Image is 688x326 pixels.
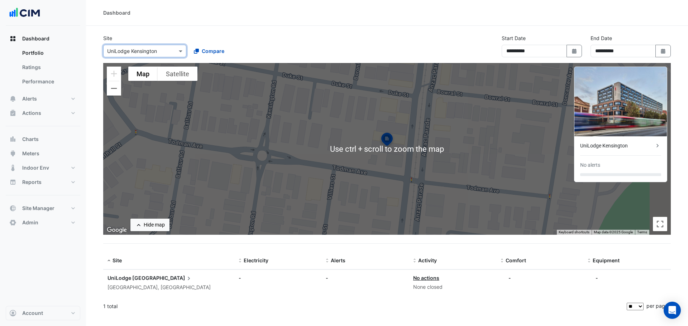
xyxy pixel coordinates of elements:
button: Show satellite imagery [158,67,197,81]
a: Performance [16,74,80,89]
span: Alerts [22,95,37,102]
app-icon: Site Manager [9,205,16,212]
button: Admin [6,215,80,230]
a: No actions [413,275,439,281]
img: Google [105,225,129,235]
div: Open Intercom Messenger [664,302,681,319]
span: Reports [22,179,42,186]
label: Site [103,34,112,42]
div: 1 total [103,297,625,315]
span: Compare [202,47,224,55]
span: Map data ©2025 Google [594,230,633,234]
label: End Date [591,34,612,42]
div: UniLodge Kensington [580,142,654,150]
app-icon: Dashboard [9,35,16,42]
button: Compare [189,45,229,57]
span: Electricity [244,257,268,263]
button: Site Manager [6,201,80,215]
div: No alerts [580,161,600,169]
span: UniLodge [107,275,131,281]
div: [GEOGRAPHIC_DATA], [GEOGRAPHIC_DATA] [107,283,230,292]
button: Show street map [128,67,158,81]
a: Ratings [16,60,80,74]
button: Actions [6,106,80,120]
span: Indoor Env [22,164,49,171]
img: UniLodge Kensington [574,67,667,136]
div: None closed [413,283,492,291]
app-icon: Meters [9,150,16,157]
app-icon: Indoor Env [9,164,16,171]
button: Charts [6,132,80,146]
button: Indoor Env [6,161,80,175]
span: Equipment [593,257,620,263]
app-icon: Reports [9,179,16,186]
button: Keyboard shortcuts [559,230,589,235]
span: Admin [22,219,38,226]
app-icon: Admin [9,219,16,226]
app-icon: Alerts [9,95,16,102]
button: Zoom out [107,81,121,96]
span: Charts [22,136,39,143]
button: Toggle fullscreen view [653,217,667,231]
div: - [508,274,511,282]
span: Site Manager [22,205,54,212]
span: Actions [22,110,41,117]
div: Dashboard [6,46,80,92]
fa-icon: Select Date [660,48,666,54]
app-icon: Charts [9,136,16,143]
div: - [326,274,405,282]
button: Alerts [6,92,80,106]
fa-icon: Select Date [571,48,578,54]
span: Comfort [506,257,526,263]
a: Terms (opens in new tab) [637,230,647,234]
span: per page [646,303,668,309]
span: Dashboard [22,35,49,42]
img: site-pin-selected.svg [379,132,395,149]
app-icon: Actions [9,110,16,117]
div: Dashboard [103,9,130,16]
button: Reports [6,175,80,189]
div: - [596,274,598,282]
div: Hide map [144,221,165,229]
button: Dashboard [6,31,80,46]
button: Meters [6,146,80,161]
img: Company Logo [9,6,41,20]
span: Alerts [331,257,345,263]
span: Meters [22,150,39,157]
button: Account [6,306,80,320]
a: Open this area in Google Maps (opens a new window) [105,225,129,235]
label: Start Date [502,34,526,42]
button: Zoom in [107,67,121,81]
a: Portfolio [16,46,80,60]
span: [GEOGRAPHIC_DATA] [132,274,192,282]
button: Hide map [130,219,169,231]
span: Account [22,310,43,317]
div: - [239,274,317,282]
span: Activity [418,257,437,263]
span: Site [113,257,122,263]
